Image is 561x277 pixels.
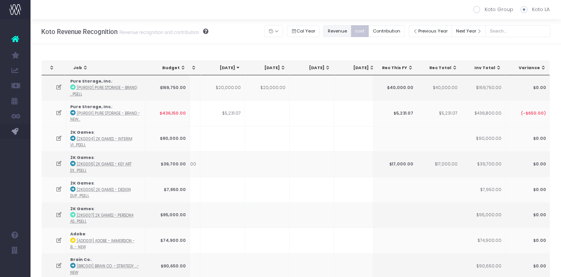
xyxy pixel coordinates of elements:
[461,126,505,152] td: $90,000.00
[145,61,190,75] th: Budget: activate to sort column ascending
[70,257,91,262] strong: Brain Co.
[70,187,131,198] abbr: [2KG006] 2K Games - Design Support - Brand - Upsell
[505,151,550,177] td: $0.00
[66,151,145,177] td: :
[70,136,132,147] abbr: [2KG004] 2K Games - Interim Visual - Brand - Upsell
[70,231,85,237] strong: Adobe
[145,202,190,228] td: $95,000.00
[200,100,245,126] td: $5,231.07
[417,100,461,126] td: $5,231.07
[461,177,505,202] td: $7,950.00
[335,61,379,75] th: Dec 25: activate to sort column ascending
[473,6,513,13] label: Koto Group
[505,126,550,152] td: $0.00
[342,65,375,71] div: [DATE]
[505,228,550,253] td: $0.00
[66,126,145,152] td: :
[145,100,190,126] td: $436,150.00
[66,228,145,253] td: :
[461,151,505,177] td: $39,700.00
[380,65,413,71] div: Rec This FY
[145,126,190,152] td: $90,000.00
[468,65,501,71] div: Inv Total
[461,202,505,228] td: $95,000.00
[505,177,550,202] td: $0.00
[70,162,132,173] abbr: [2KG005] 2K Games - Key Art Explore - Brand - Upsell
[41,28,208,36] h3: Koto Revenue Recognition
[70,85,137,96] abbr: [PUR010] Pure Storage - Brand Extension 5 - Brand - Upsell
[505,61,550,75] th: Variance: activate to sort column ascending
[70,104,112,110] strong: Pure Storage, Inc.
[145,228,190,253] td: $74,900.00
[152,65,186,71] div: Budget
[373,61,418,75] th: Rec This FY: activate to sort column ascending
[417,61,462,75] th: Rec Total: activate to sort column ascending
[245,61,290,75] th: Oct 25: activate to sort column ascending
[66,177,145,202] td: :
[461,75,505,100] td: $169,750.00
[409,25,452,37] button: Previous Year
[245,75,290,100] td: $20,000.00
[323,25,351,37] button: Revenue
[424,65,458,71] div: Rec Total
[66,75,145,100] td: :
[512,65,546,71] div: Variance
[297,65,330,71] div: [DATE]
[73,65,143,71] div: Job
[208,65,241,71] div: [DATE]
[66,202,145,228] td: :
[461,228,505,253] td: $74,900.00
[372,100,417,126] td: $5,231.07
[521,110,546,117] span: (-$650.00)
[505,202,550,228] td: $0.00
[10,262,21,273] img: images/default_profile_image.png
[417,151,461,177] td: $17,000.00
[200,75,245,100] td: $20,000.00
[70,155,94,160] strong: 2K Games
[372,75,417,100] td: $40,000.00
[70,111,140,122] abbr: [PUR001] Pure Storage - Brand - New
[451,25,486,37] button: Next Year
[351,25,369,37] button: cost
[118,28,199,36] small: Revenue recognition and contribution
[145,151,190,177] td: $39,700.00
[323,23,408,39] div: Small button group
[70,130,94,135] strong: 2K Games
[66,61,148,75] th: Job: activate to sort column ascending
[372,151,417,177] td: $17,000.00
[290,61,335,75] th: Nov 25: activate to sort column ascending
[70,78,112,84] strong: Pure Storage, Inc.
[42,61,65,75] th: : activate to sort column ascending
[70,180,94,186] strong: 2K Games
[287,23,324,39] div: Small button group
[70,213,134,224] abbr: [2KG007] 2K Games - Persona Assets - Brand - Upsell
[461,100,505,126] td: $436,800.00
[201,61,245,75] th: Sep 25: activate to sort column ascending
[66,100,145,126] td: :
[369,25,405,37] button: Contribution
[505,75,550,100] td: $0.00
[461,61,506,75] th: Inv Total: activate to sort column ascending
[70,238,135,249] abbr: [ADO001] Adobe - Immersion - Brand - New
[417,75,461,100] td: $40,000.00
[145,177,190,202] td: $7,950.00
[145,75,190,100] td: $169,750.00
[70,206,94,212] strong: 2K Games
[287,25,320,37] button: Cal Year
[252,65,286,71] div: [DATE]
[70,264,139,275] abbr: [BRC001] Brain Co. - Strategy - Brand - New
[521,6,550,13] label: Koto LA
[485,25,550,37] input: Search...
